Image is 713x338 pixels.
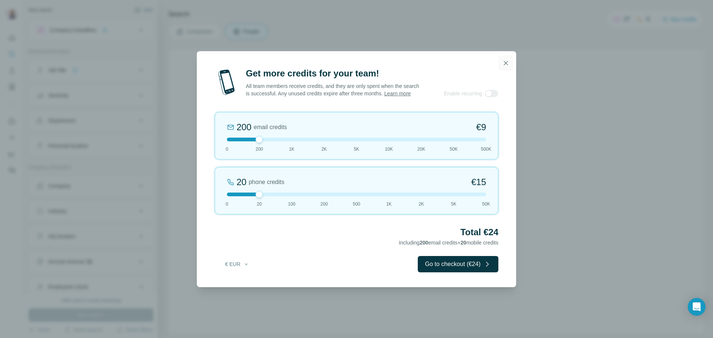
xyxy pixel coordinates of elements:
span: 20K [417,146,425,152]
div: Open Intercom Messenger [688,298,706,316]
span: 10K [385,146,393,152]
span: €9 [476,121,486,133]
h2: Total €24 [215,226,498,238]
span: 0 [226,146,228,152]
span: 50K [482,201,490,207]
button: Go to checkout (€24) [418,256,498,272]
span: 1K [386,201,392,207]
span: 500 [353,201,360,207]
span: 200 [255,146,263,152]
a: Learn more [384,91,411,96]
span: 2K [321,146,327,152]
span: 5K [354,146,359,152]
div: 20 [237,176,247,188]
img: mobile-phone [215,68,238,97]
span: Enable recurring [444,90,482,97]
span: 50K [450,146,458,152]
div: 200 [237,121,251,133]
span: Including email credits + mobile credits [399,240,498,246]
span: €15 [471,176,486,188]
span: 2K [419,201,424,207]
span: 5K [451,201,456,207]
span: 500K [481,146,491,152]
span: 20 [257,201,262,207]
span: 20 [460,240,466,246]
span: 1K [289,146,294,152]
span: 100 [288,201,295,207]
button: € EUR [220,257,254,271]
p: All team members receive credits, and they are only spent when the search is successful. Any unus... [246,82,420,97]
span: 200 [420,240,428,246]
span: email credits [254,123,287,132]
span: phone credits [249,178,284,187]
span: 200 [320,201,328,207]
span: 0 [226,201,228,207]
